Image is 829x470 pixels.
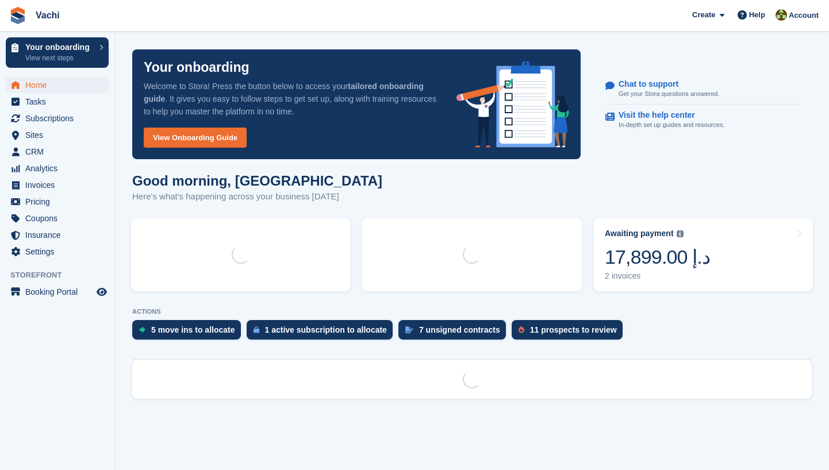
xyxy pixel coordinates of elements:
p: In-depth set up guides and resources. [619,120,725,130]
a: 7 unsigned contracts [398,320,512,345]
a: menu [6,210,109,226]
a: menu [6,227,109,243]
p: Get your Stora questions answered. [619,89,719,99]
img: Anete Gre [776,9,787,21]
span: Invoices [25,177,94,193]
a: menu [6,194,109,210]
a: 5 move ins to allocate [132,320,247,345]
a: Vachi [31,6,64,25]
div: 17,899.00 د.إ [605,245,710,269]
span: Storefront [10,269,114,281]
a: Visit the help center In-depth set up guides and resources. [605,105,801,136]
span: CRM [25,144,94,160]
a: menu [6,244,109,260]
a: menu [6,110,109,126]
div: 7 unsigned contracts [419,325,500,334]
a: Chat to support Get your Stora questions answered. [605,74,801,105]
span: Pricing [25,194,94,210]
p: Visit the help center [619,110,716,120]
img: stora-icon-8386f47178a22dfd0bd8f6a31ec36ba5ce8667c1dd55bd0f319d3a0aa187defe.svg [9,7,26,24]
span: Insurance [25,227,94,243]
p: View next steps [25,53,94,63]
a: Preview store [95,285,109,299]
p: Your onboarding [25,43,94,51]
span: Account [789,10,819,21]
p: Your onboarding [144,61,250,74]
span: Home [25,77,94,93]
a: menu [6,284,109,300]
img: move_ins_to_allocate_icon-fdf77a2bb77ea45bf5b3d319d69a93e2d87916cf1d5bf7949dd705db3b84f3ca.svg [139,326,145,333]
a: menu [6,127,109,143]
h1: Good morning, [GEOGRAPHIC_DATA] [132,173,382,188]
div: 2 invoices [605,271,710,281]
p: Welcome to Stora! Press the button below to access your . It gives you easy to follow steps to ge... [144,80,438,118]
span: Analytics [25,160,94,176]
a: menu [6,160,109,176]
a: 1 active subscription to allocate [247,320,398,345]
p: ACTIONS [132,308,812,315]
img: onboarding-info-6c161a55d2c0e0a8cae90662b2fe09162a5109e8cc188191df67fb4f79e88e88.svg [456,61,569,148]
span: Booking Portal [25,284,94,300]
span: Sites [25,127,94,143]
a: Your onboarding View next steps [6,37,109,68]
div: 5 move ins to allocate [151,325,235,334]
div: 1 active subscription to allocate [265,325,387,334]
a: menu [6,144,109,160]
img: icon-info-grey-7440780725fd019a000dd9b08b2336e03edf1995a4989e88bcd33f0948082b44.svg [677,230,684,237]
a: Awaiting payment 17,899.00 د.إ 2 invoices [593,218,813,291]
a: menu [6,177,109,193]
a: View Onboarding Guide [144,128,247,148]
a: menu [6,77,109,93]
p: Here's what's happening across your business [DATE] [132,190,382,203]
div: 11 prospects to review [530,325,617,334]
span: Tasks [25,94,94,110]
div: Awaiting payment [605,229,674,238]
img: contract_signature_icon-13c848040528278c33f63329250d36e43548de30e8caae1d1a13099fd9432cc5.svg [405,326,413,333]
span: Help [749,9,765,21]
p: Chat to support [619,79,710,89]
span: Subscriptions [25,110,94,126]
img: active_subscription_to_allocate_icon-d502201f5373d7db506a760aba3b589e785aa758c864c3986d89f69b8ff3... [254,326,259,333]
span: Settings [25,244,94,260]
a: menu [6,94,109,110]
a: 11 prospects to review [512,320,628,345]
span: Create [692,9,715,21]
span: Coupons [25,210,94,226]
img: prospect-51fa495bee0391a8d652442698ab0144808aea92771e9ea1ae160a38d050c398.svg [519,326,524,333]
